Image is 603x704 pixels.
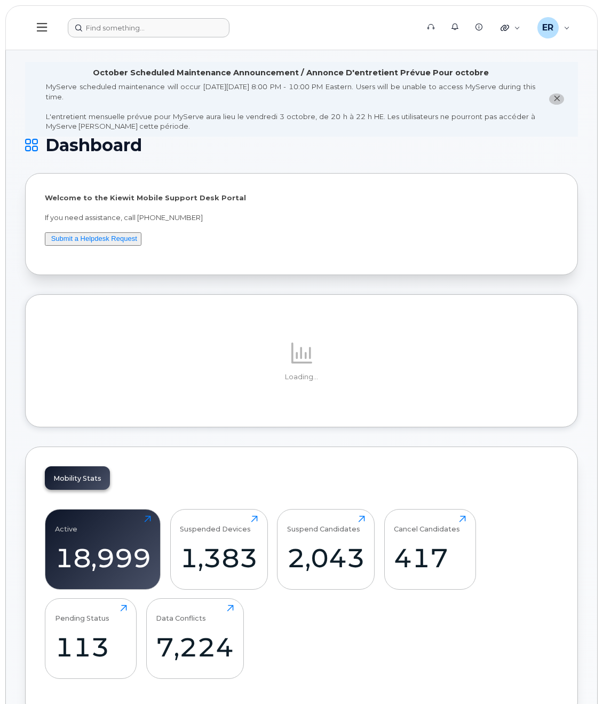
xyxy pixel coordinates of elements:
[180,515,258,584] a: Suspended Devices1,383
[180,542,258,574] div: 1,383
[287,515,365,584] a: Suspend Candidates2,043
[55,605,109,622] div: Pending Status
[557,658,595,696] iframe: Messenger Launcher
[156,605,234,673] a: Data Conflicts7,224
[394,542,466,574] div: 417
[180,515,251,533] div: Suspended Devices
[55,515,151,584] a: Active18,999
[45,137,142,153] span: Dashboard
[394,515,466,584] a: Cancel Candidates417
[156,631,234,663] div: 7,224
[55,605,127,673] a: Pending Status113
[287,542,365,574] div: 2,043
[51,234,137,243] a: Submit a Helpdesk Request
[287,515,360,533] div: Suspend Candidates
[46,82,535,131] div: MyServe scheduled maintenance will occur [DATE][DATE] 8:00 PM - 10:00 PM Eastern. Users will be u...
[55,542,151,574] div: 18,999
[549,93,564,105] button: close notification
[156,605,206,622] div: Data Conflicts
[394,515,460,533] div: Cancel Candidates
[45,372,558,382] p: Loading...
[93,67,489,79] div: October Scheduled Maintenance Announcement / Annonce D'entretient Prévue Pour octobre
[45,193,558,203] p: Welcome to the Kiewit Mobile Support Desk Portal
[45,232,141,246] button: Submit a Helpdesk Request
[45,213,558,223] p: If you need assistance, call [PHONE_NUMBER]
[55,515,77,533] div: Active
[55,631,127,663] div: 113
